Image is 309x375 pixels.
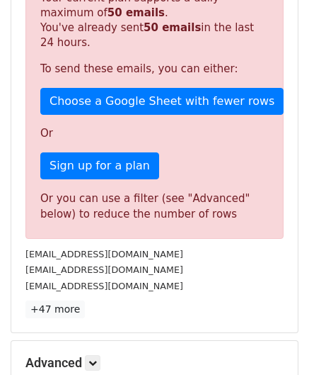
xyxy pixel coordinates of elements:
h5: Advanced [25,355,284,371]
a: Sign up for a plan [40,152,159,179]
div: Or you can use a filter (see "Advanced" below) to reduce the number of rows [40,191,269,223]
small: [EMAIL_ADDRESS][DOMAIN_NAME] [25,264,183,275]
p: To send these emails, you can either: [40,62,269,77]
a: Choose a Google Sheet with fewer rows [40,88,284,115]
p: Or [40,126,269,141]
iframe: Chat Widget [238,307,309,375]
small: [EMAIL_ADDRESS][DOMAIN_NAME] [25,281,183,291]
strong: 50 emails [107,6,165,19]
strong: 50 emails [144,21,201,34]
small: [EMAIL_ADDRESS][DOMAIN_NAME] [25,249,183,259]
a: +47 more [25,301,85,318]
